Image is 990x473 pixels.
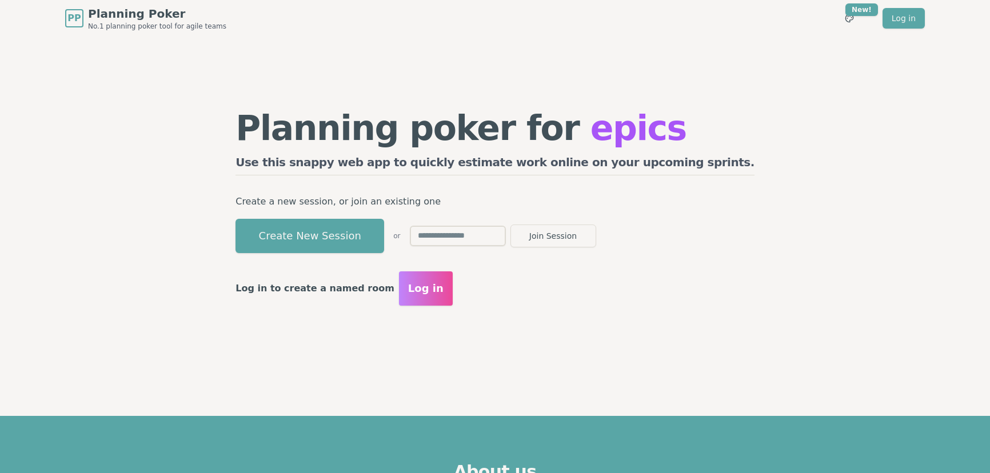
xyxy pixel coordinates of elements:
h2: Use this snappy web app to quickly estimate work online on your upcoming sprints. [235,154,755,175]
button: Create New Session [235,219,384,253]
p: Log in to create a named room [235,280,394,296]
a: PPPlanning PokerNo.1 planning poker tool for agile teams [65,6,226,31]
div: New! [845,3,878,16]
a: Log in [883,8,925,29]
h1: Planning poker for [235,111,755,145]
span: PP [67,11,81,25]
span: epics [590,108,686,148]
span: Planning Poker [88,6,226,22]
button: New! [839,8,860,29]
span: Log in [408,280,444,296]
button: Join Session [510,225,596,247]
span: No.1 planning poker tool for agile teams [88,22,226,31]
span: or [393,231,400,240]
p: Create a new session, or join an existing one [235,194,755,210]
button: Log in [399,271,453,306]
